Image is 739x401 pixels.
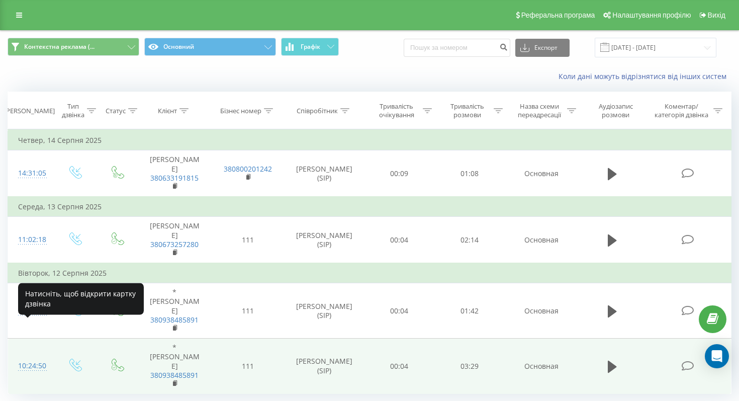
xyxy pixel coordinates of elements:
[505,150,578,197] td: Основная
[521,11,595,19] span: Реферальна програма
[363,339,434,394] td: 00:04
[224,164,272,174] a: 380800201242
[8,130,731,150] td: Четвер, 14 Серпня 2025
[150,239,199,249] a: 380673257280
[363,150,434,197] td: 00:09
[4,107,55,115] div: [PERSON_NAME]
[150,173,199,183] a: 380633191815
[24,43,95,51] span: Контекстна реклама (...
[138,339,211,394] td: * [PERSON_NAME]
[138,283,211,339] td: * [PERSON_NAME]
[363,283,434,339] td: 00:04
[150,315,199,325] a: 380938485891
[404,39,510,57] input: Пошук за номером
[515,39,570,57] button: Експорт
[505,283,578,339] td: Основная
[705,344,729,368] div: Open Intercom Messenger
[514,102,565,119] div: Назва схеми переадресації
[18,356,43,376] div: 10:24:50
[211,339,285,394] td: 111
[708,11,725,19] span: Вихід
[18,283,144,314] div: Натисніть, щоб відкрити картку дзвінка
[652,102,711,119] div: Коментар/категорія дзвінка
[301,43,320,50] span: Графік
[281,38,339,56] button: Графік
[285,339,363,394] td: [PERSON_NAME] (SIP)
[285,217,363,263] td: [PERSON_NAME] (SIP)
[220,107,261,115] div: Бізнес номер
[138,150,211,197] td: [PERSON_NAME]
[158,107,177,115] div: Клієнт
[559,71,731,81] a: Коли дані можуть відрізнятися вiд інших систем
[434,217,505,263] td: 02:14
[8,38,139,56] button: Контекстна реклама (...
[211,283,285,339] td: 111
[363,217,434,263] td: 00:04
[588,102,644,119] div: Аудіозапис розмови
[297,107,338,115] div: Співробітник
[505,339,578,394] td: Основная
[285,150,363,197] td: [PERSON_NAME] (SIP)
[612,11,691,19] span: Налаштування профілю
[18,164,43,183] div: 14:31:05
[144,38,276,56] button: Основний
[8,197,731,217] td: Середа, 13 Серпня 2025
[505,217,578,263] td: Основная
[373,102,421,119] div: Тривалість очікування
[150,370,199,380] a: 380938485891
[211,217,285,263] td: 111
[443,102,491,119] div: Тривалість розмови
[62,102,84,119] div: Тип дзвінка
[434,283,505,339] td: 01:42
[285,283,363,339] td: [PERSON_NAME] (SIP)
[434,150,505,197] td: 01:08
[434,339,505,394] td: 03:29
[106,107,126,115] div: Статус
[18,230,43,250] div: 11:02:18
[8,263,731,283] td: Вівторок, 12 Серпня 2025
[138,217,211,263] td: [PERSON_NAME]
